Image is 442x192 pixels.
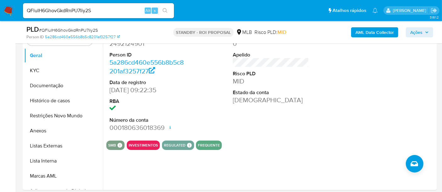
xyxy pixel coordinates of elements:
dt: Estado da conta [233,89,309,96]
button: Restrições Novo Mundo [24,108,103,123]
button: AML Data Collector [351,27,398,37]
span: Risco PLD: [255,29,286,36]
span: Ações [410,27,422,37]
button: Anexos [24,123,103,138]
dt: Data de registro [109,79,186,86]
span: Alt [145,8,150,13]
a: Sair [431,7,437,14]
b: PLD [26,24,39,34]
dt: Apelido [233,51,309,58]
span: MID [277,29,286,36]
dd: [DATE] 09:22:35 [109,86,186,94]
a: 5a286cd460e556b8b5c8201af3257f27 [109,58,184,76]
button: Lista Interna [24,153,103,168]
span: s [154,8,156,13]
a: 5a286cd460e556b8b5c8201af3257f27 [45,34,120,40]
dd: 0 [233,39,309,48]
span: 3.161.2 [430,15,439,20]
button: Geral [24,48,103,63]
span: Atalhos rápidos [333,7,366,14]
p: STANDBY - ROI PROPOSAL [173,28,233,37]
dt: Número da conta [109,117,186,124]
button: Histórico de casos [24,93,103,108]
dt: Risco PLD [233,70,309,77]
button: Listas Externas [24,138,103,153]
button: Marcas AML [24,168,103,184]
button: Documentação [24,78,103,93]
dd: 2492124901 [109,39,186,48]
button: Ações [406,27,433,37]
span: # QFluIH6GhovGkdRnPU7Iiy2S [39,27,98,33]
b: AML Data Collector [355,27,394,37]
button: search-icon [159,6,171,15]
dd: MID [233,77,309,86]
button: KYC [24,63,103,78]
p: erico.trevizan@mercadopago.com.br [393,8,428,13]
dt: RBA [109,98,186,105]
input: Pesquise usuários ou casos... [23,7,174,15]
b: Person ID [26,34,44,40]
dd: 000180636018369 [109,123,186,132]
dt: Person ID [109,51,186,58]
a: Notificações [372,8,378,13]
div: MLB [236,29,252,36]
dd: [DEMOGRAPHIC_DATA] [233,96,309,104]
